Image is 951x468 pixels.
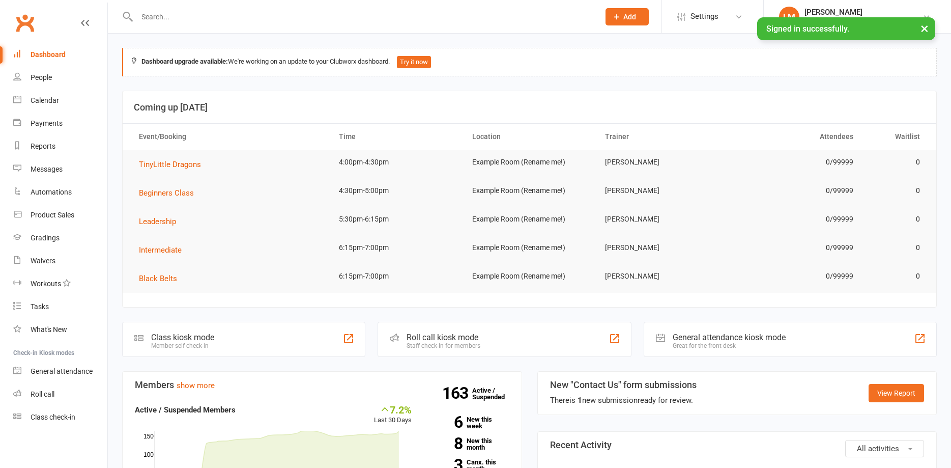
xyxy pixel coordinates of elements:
[673,333,786,342] div: General attendance kiosk mode
[804,17,923,26] div: Success Martial Arts - Lismore Karate
[862,179,929,203] td: 0
[31,413,75,421] div: Class check-in
[596,264,729,288] td: [PERSON_NAME]
[407,342,480,349] div: Staff check-in for members
[31,50,66,59] div: Dashboard
[122,48,937,76] div: We're working on an update to your Clubworx dashboard.
[139,245,182,255] span: Intermediate
[606,8,649,25] button: Add
[427,416,509,429] a: 6New this week
[463,264,596,288] td: Example Room (Rename me!)
[13,383,107,406] a: Roll call
[330,264,463,288] td: 6:15pm-7:00pm
[550,394,697,406] div: There is new submission ready for review.
[31,257,55,265] div: Waivers
[13,406,107,429] a: Class kiosk mode
[442,386,472,401] strong: 163
[427,436,463,451] strong: 8
[139,272,184,285] button: Black Belts
[31,142,55,150] div: Reports
[134,10,592,24] input: Search...
[330,150,463,174] td: 4:00pm-4:30pm
[31,165,63,173] div: Messages
[330,207,463,231] td: 5:30pm-6:15pm
[463,124,596,150] th: Location
[31,119,63,127] div: Payments
[31,234,60,242] div: Gradings
[139,217,176,226] span: Leadership
[862,124,929,150] th: Waitlist
[729,264,862,288] td: 0/99999
[596,124,729,150] th: Trainer
[463,179,596,203] td: Example Room (Rename me!)
[869,384,924,402] a: View Report
[12,10,38,36] a: Clubworx
[766,24,849,34] span: Signed in successfully.
[729,179,862,203] td: 0/99999
[13,250,107,272] a: Waivers
[862,150,929,174] td: 0
[13,135,107,158] a: Reports
[596,150,729,174] td: [PERSON_NAME]
[141,58,228,65] strong: Dashboard upgrade available:
[397,56,431,68] button: Try it now
[862,207,929,231] td: 0
[374,404,412,415] div: 7.2%
[139,244,189,256] button: Intermediate
[13,272,107,295] a: Workouts
[13,112,107,135] a: Payments
[135,405,236,415] strong: Active / Suspended Members
[463,150,596,174] td: Example Room (Rename me!)
[139,215,183,228] button: Leadership
[578,396,582,405] strong: 1
[330,124,463,150] th: Time
[623,13,636,21] span: Add
[13,181,107,204] a: Automations
[31,280,61,288] div: Workouts
[31,188,72,196] div: Automations
[177,381,215,390] a: show more
[31,211,74,219] div: Product Sales
[862,236,929,260] td: 0
[13,360,107,383] a: General attendance kiosk mode
[31,390,54,398] div: Roll call
[427,415,463,430] strong: 6
[13,43,107,66] a: Dashboard
[673,342,786,349] div: Great for the front desk
[779,7,799,27] div: LM
[134,102,925,113] h3: Coming up [DATE]
[139,160,201,169] span: TinyLittle Dragons
[330,179,463,203] td: 4:30pm-5:00pm
[151,333,214,342] div: Class kiosk mode
[550,440,925,450] h3: Recent Activity
[472,379,517,408] a: 163Active / Suspended
[31,96,59,104] div: Calendar
[729,124,862,150] th: Attendees
[13,295,107,318] a: Tasks
[31,367,93,375] div: General attendance
[729,207,862,231] td: 0/99999
[13,318,107,341] a: What's New
[427,437,509,451] a: 8New this month
[374,404,412,426] div: Last 30 Days
[139,187,201,199] button: Beginners Class
[13,158,107,181] a: Messages
[463,207,596,231] td: Example Room (Rename me!)
[729,150,862,174] td: 0/99999
[915,17,934,39] button: ×
[596,236,729,260] td: [PERSON_NAME]
[550,380,697,390] h3: New "Contact Us" form submissions
[151,342,214,349] div: Member self check-in
[463,236,596,260] td: Example Room (Rename me!)
[857,444,899,453] span: All activities
[31,73,52,81] div: People
[596,179,729,203] td: [PERSON_NAME]
[13,89,107,112] a: Calendar
[135,380,509,390] h3: Members
[13,227,107,250] a: Gradings
[845,440,924,457] button: All activities
[139,188,194,198] span: Beginners Class
[596,207,729,231] td: [PERSON_NAME]
[330,236,463,260] td: 6:15pm-7:00pm
[31,325,67,334] div: What's New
